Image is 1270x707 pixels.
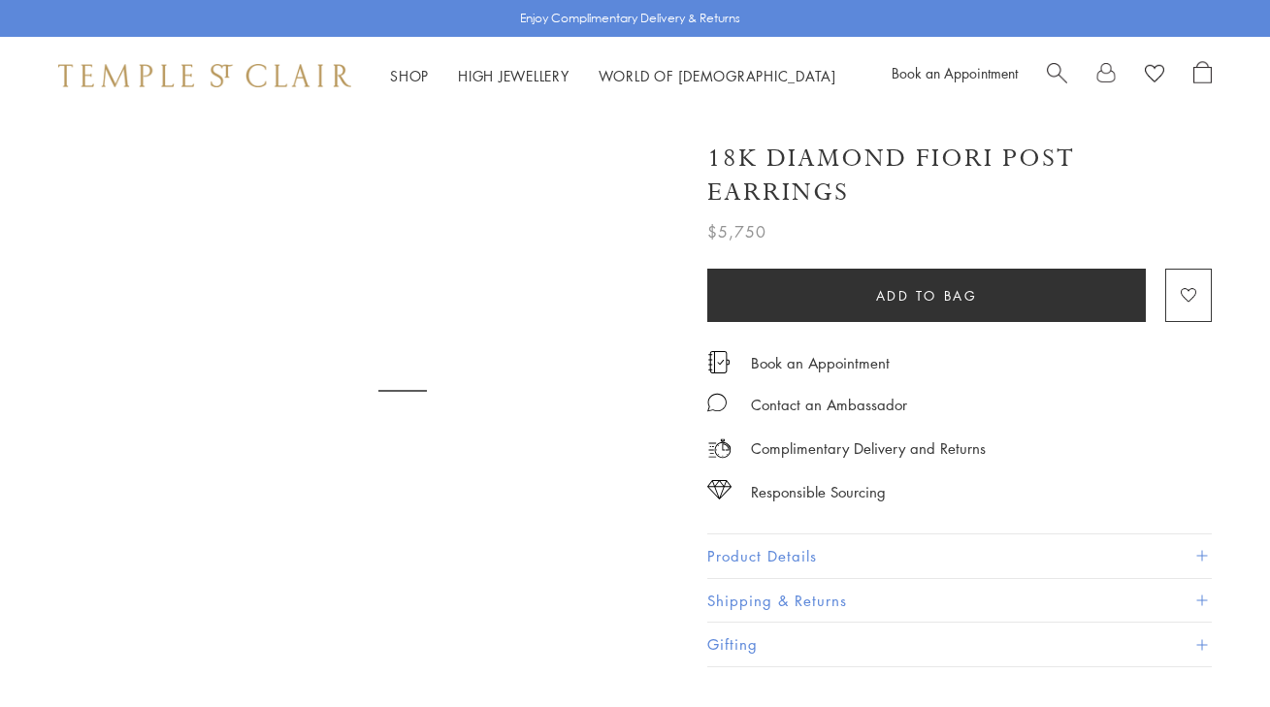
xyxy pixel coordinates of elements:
h1: 18K Diamond Fiori Post Earrings [707,142,1212,209]
p: Enjoy Complimentary Delivery & Returns [520,9,740,28]
a: View Wishlist [1145,61,1164,90]
iframe: Gorgias live chat messenger [1173,616,1251,688]
a: World of [DEMOGRAPHIC_DATA]World of [DEMOGRAPHIC_DATA] [599,66,836,85]
img: icon_sourcing.svg [707,480,732,499]
p: Complimentary Delivery and Returns [751,436,986,461]
a: ShopShop [390,66,429,85]
img: Temple St. Clair [58,64,351,87]
a: Book an Appointment [892,63,1018,82]
img: icon_delivery.svg [707,436,732,461]
div: Contact an Ambassador [751,393,907,417]
a: Search [1047,61,1067,90]
button: Add to bag [707,269,1146,322]
img: MessageIcon-01_2.svg [707,393,727,412]
span: Add to bag [876,285,978,306]
a: Open Shopping Bag [1193,61,1212,90]
button: Shipping & Returns [707,579,1212,623]
a: Book an Appointment [751,352,890,373]
span: $5,750 [707,219,766,244]
button: Gifting [707,623,1212,666]
a: High JewelleryHigh Jewellery [458,66,570,85]
nav: Main navigation [390,64,836,88]
div: Responsible Sourcing [751,480,886,504]
img: icon_appointment.svg [707,351,731,373]
button: Product Details [707,534,1212,578]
